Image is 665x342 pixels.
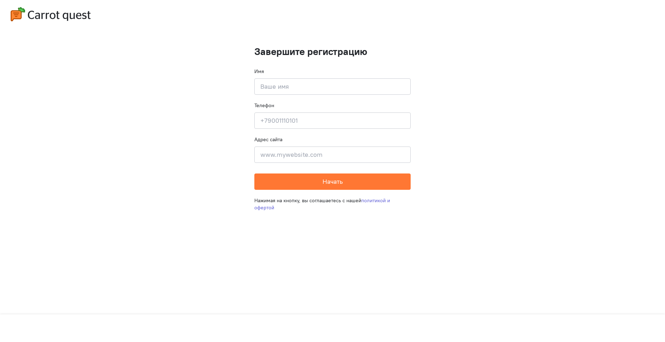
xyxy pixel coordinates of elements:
label: Телефон [254,102,274,109]
div: Нажимая на кнопку, вы соглашаетесь с нашей [254,190,411,218]
button: Начать [254,173,411,190]
label: Адрес сайта [254,136,282,143]
span: Начать [323,177,343,186]
input: Ваше имя [254,78,411,95]
input: +79001110101 [254,112,411,129]
img: carrot-quest-logo.svg [11,7,91,21]
input: www.mywebsite.com [254,147,411,163]
h1: Завершите регистрацию [254,46,411,57]
a: политикой и офертой [254,197,390,211]
label: Имя [254,68,264,75]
